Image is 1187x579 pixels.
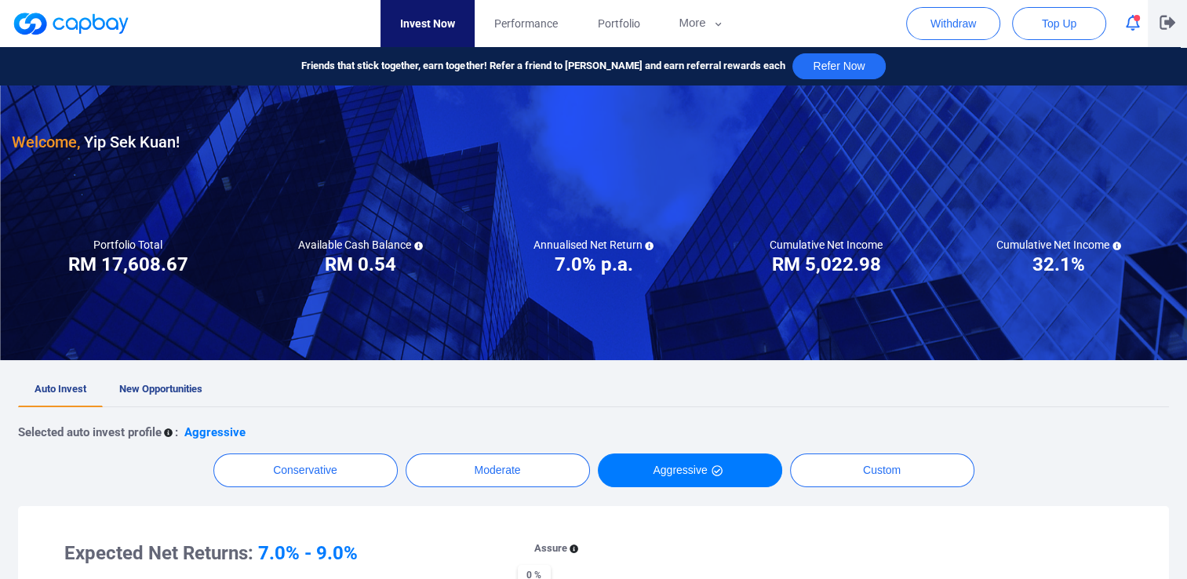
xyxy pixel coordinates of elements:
[1012,7,1106,40] button: Top Up
[598,453,782,487] button: Aggressive
[772,252,881,277] h3: RM 5,022.98
[534,541,567,557] p: Assure
[792,53,885,79] button: Refer Now
[35,383,86,395] span: Auto Invest
[770,238,883,252] h5: Cumulative Net Income
[494,15,558,32] span: Performance
[1042,16,1076,31] span: Top Up
[554,252,632,277] h3: 7.0% p.a.
[175,423,178,442] p: :
[301,58,785,75] span: Friends that stick together, earn together! Refer a friend to [PERSON_NAME] and earn referral rew...
[790,453,974,487] button: Custom
[298,238,423,252] h5: Available Cash Balance
[406,453,590,487] button: Moderate
[996,238,1121,252] h5: Cumulative Net Income
[64,541,492,566] h3: Expected Net Returns:
[12,129,180,155] h3: Yip Sek Kuan !
[93,238,162,252] h5: Portfolio Total
[213,453,398,487] button: Conservative
[184,423,246,442] p: Aggressive
[325,252,396,277] h3: RM 0.54
[12,133,80,151] span: Welcome,
[68,252,188,277] h3: RM 17,608.67
[1032,252,1085,277] h3: 32.1%
[533,238,654,252] h5: Annualised Net Return
[119,383,202,395] span: New Opportunities
[18,423,162,442] p: Selected auto invest profile
[597,15,639,32] span: Portfolio
[258,542,358,564] span: 7.0% - 9.0%
[906,7,1000,40] button: Withdraw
